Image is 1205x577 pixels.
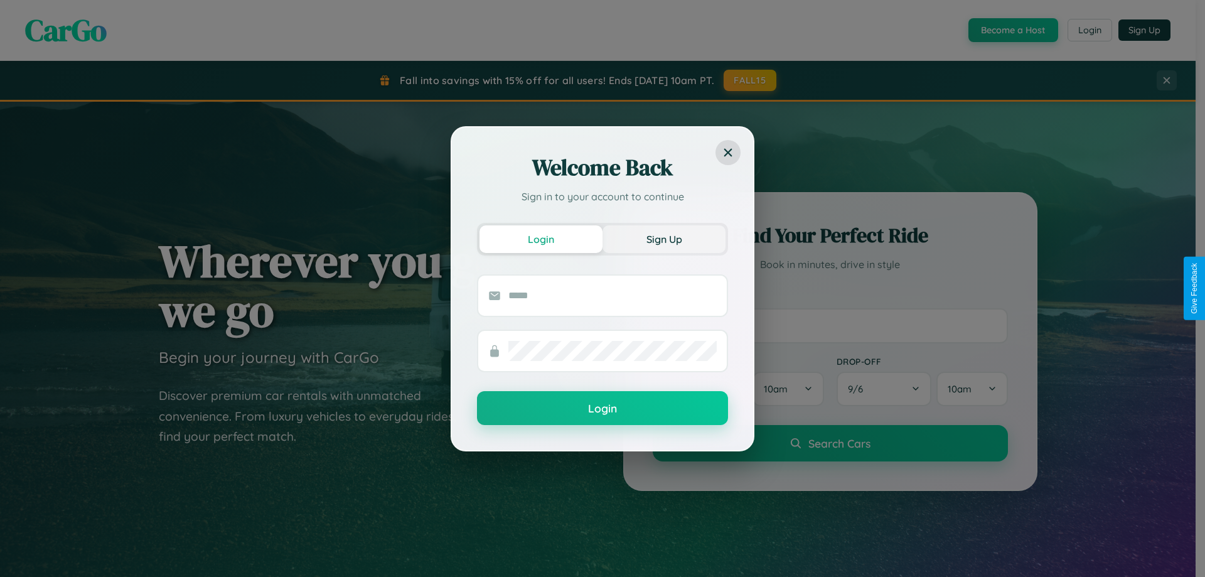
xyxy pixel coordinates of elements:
[479,225,602,253] button: Login
[1190,263,1199,314] div: Give Feedback
[477,391,728,425] button: Login
[477,153,728,183] h2: Welcome Back
[477,189,728,204] p: Sign in to your account to continue
[602,225,726,253] button: Sign Up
